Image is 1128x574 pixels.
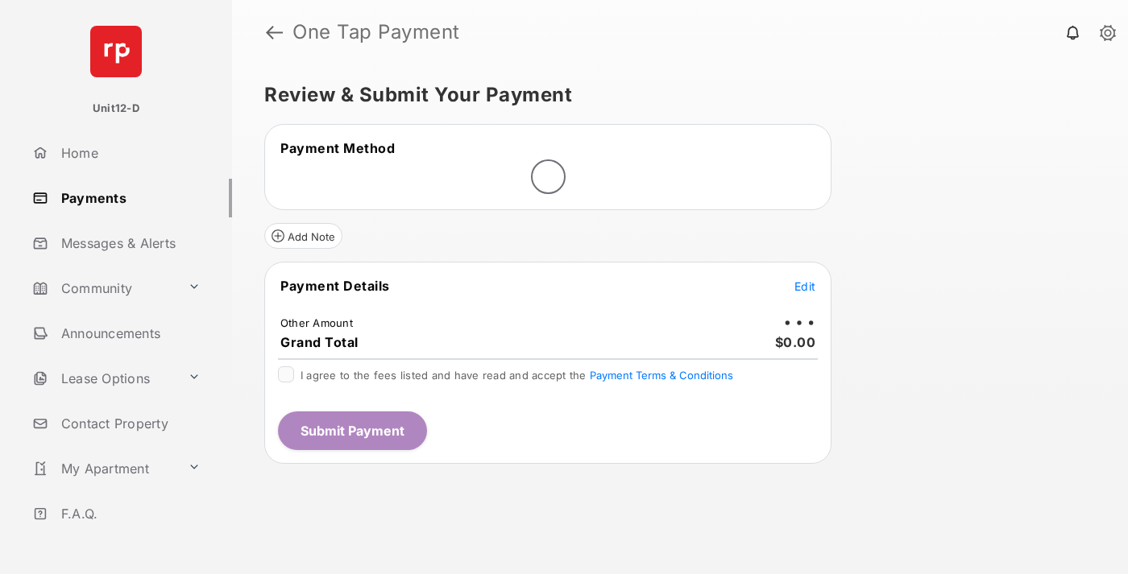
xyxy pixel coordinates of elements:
a: Community [26,269,181,308]
button: I agree to the fees listed and have read and accept the [590,369,733,382]
span: $0.00 [775,334,816,350]
button: Submit Payment [278,411,427,450]
td: Other Amount [280,316,354,330]
p: Unit12-D [93,101,139,117]
strong: One Tap Payment [292,23,460,42]
a: Contact Property [26,404,232,443]
a: Messages & Alerts [26,224,232,262]
span: I agree to the fees listed and have read and accept the [301,369,733,382]
a: Announcements [26,314,232,353]
a: Home [26,134,232,172]
h5: Review & Submit Your Payment [264,85,1083,105]
a: F.A.Q. [26,494,232,533]
button: Add Note [264,223,342,249]
span: Grand Total [280,334,359,350]
span: Edit [794,279,815,293]
a: Payments [26,179,232,217]
a: Lease Options [26,359,181,398]
span: Payment Details [280,278,390,294]
button: Edit [794,278,815,294]
a: My Apartment [26,449,181,488]
img: svg+xml;base64,PHN2ZyB4bWxucz0iaHR0cDovL3d3dy53My5vcmcvMjAwMC9zdmciIHdpZHRoPSI2NCIgaGVpZ2h0PSI2NC... [90,26,142,77]
span: Payment Method [280,140,395,156]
